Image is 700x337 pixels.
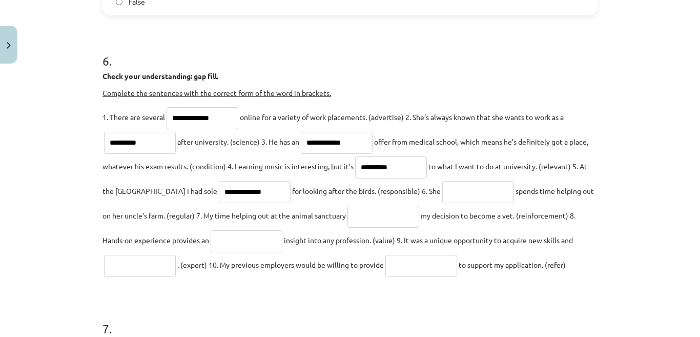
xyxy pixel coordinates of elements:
[292,186,441,195] span: for looking after the birds. (responsible) 6. She
[240,112,564,122] span: online for a variety of work placements. (advertise) 2. She’s always known that she wants to work...
[177,137,299,146] span: after university. (science) 3. He has an
[102,71,218,81] strong: Check your understanding: gap fill.
[102,36,598,68] h1: 6 .
[102,304,598,335] h1: 7 .
[459,260,566,269] span: to support my application. (refer)
[102,88,331,97] u: Complete the sentences with the correct form of the word in brackets.
[177,260,384,269] span: . (expert) 10. My previous employers would be willing to provide
[102,112,165,122] span: 1. There are several
[7,42,11,49] img: icon-close-lesson-0947bae3869378f0d4975bcd49f059093ad1ed9edebbc8119c70593378902aed.svg
[284,235,573,245] span: insight into any profession. (value) 9. It was a unique opportunity to acquire new skills and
